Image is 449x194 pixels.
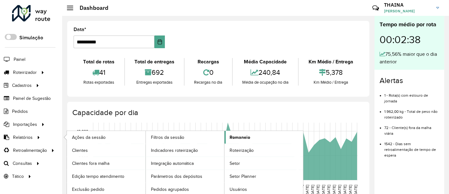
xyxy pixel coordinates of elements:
span: Usuários [230,186,247,193]
span: Indicadores roteirização [151,147,198,154]
a: Edição tempo atendimento [67,170,146,183]
a: Contato Rápido [369,1,382,15]
div: Km Médio / Entrega [300,79,361,86]
div: Total de rotas [75,58,123,66]
div: 240,84 [234,66,297,79]
div: 0 [186,66,231,79]
div: Rotas exportadas [75,79,123,86]
h4: Alertas [380,76,439,85]
span: Roteirizador [13,69,37,76]
div: Média de ocupação no dia [234,79,297,86]
a: Parâmetros dos depósitos [146,170,224,183]
span: Edição tempo atendimento [72,173,124,180]
span: Cadastros [12,82,32,89]
span: Consultas [13,160,32,167]
a: Indicadores roteirização [146,144,224,157]
span: Retroalimentação [13,147,47,154]
div: Total de entregas [127,58,183,66]
div: Recargas no dia [186,79,231,86]
a: Setor [224,157,303,170]
a: Clientes fora malha [67,157,146,170]
li: 1542 - Dias sem retroalimentação de tempo de espera [384,136,439,158]
span: Roteirização [230,147,254,154]
text: 10,000 [77,129,88,133]
button: Choose Date [154,36,165,48]
a: Setor Planner [224,170,303,183]
div: 692 [127,66,183,79]
label: Data [74,26,86,33]
div: 75,56% maior que o dia anterior [380,50,439,66]
h2: Dashboard [73,4,108,11]
li: 1 - Rota(s) com estouro de jornada [384,88,439,104]
li: 1.962,00 kg - Total de peso não roteirizado [384,104,439,120]
a: Clientes [67,144,146,157]
span: Importações [13,121,37,128]
div: Entregas exportadas [127,79,183,86]
span: Ações da sessão [72,134,106,141]
a: Filtros da sessão [146,131,224,144]
a: Roteirização [224,144,303,157]
span: Exclusão pedido [72,186,104,193]
a: Ações da sessão [67,131,146,144]
span: Painel [14,56,25,63]
div: Média Capacidade [234,58,297,66]
span: Pedidos [12,108,28,115]
div: 5,378 [300,66,361,79]
div: Tempo médio por rota [380,20,439,29]
span: Setor Planner [230,173,256,180]
label: Simulação [19,34,43,42]
span: Relatórios [13,134,33,141]
h3: THAINA [384,2,432,8]
span: Setor [230,160,240,167]
span: Pedidos agrupados [151,186,189,193]
li: 72 - Cliente(s) fora da malha viária [384,120,439,136]
span: Tático [12,173,24,180]
a: Integração automática [146,157,224,170]
span: Romaneio [230,134,250,141]
span: Clientes fora malha [72,160,109,167]
span: Clientes [72,147,88,154]
h4: Capacidade por dia [72,108,363,117]
span: Integração automática [151,160,194,167]
div: 00:02:38 [380,29,439,50]
div: Recargas [186,58,231,66]
span: Filtros da sessão [151,134,184,141]
div: Km Médio / Entrega [300,58,361,66]
span: [PERSON_NAME] [384,8,432,14]
a: Romaneio [224,131,303,144]
span: Parâmetros dos depósitos [151,173,202,180]
span: Painel de Sugestão [13,95,51,102]
div: 41 [75,66,123,79]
